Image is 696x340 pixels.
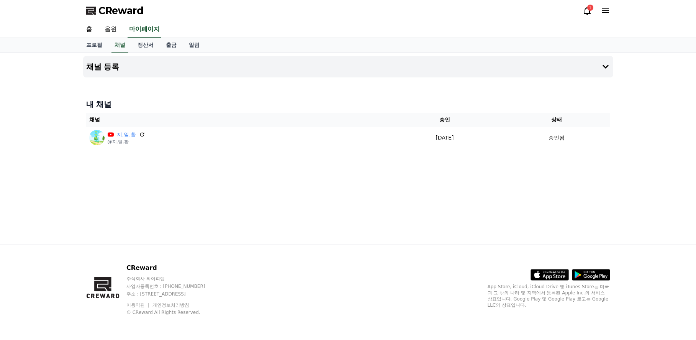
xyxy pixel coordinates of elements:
div: 1 [587,5,593,11]
a: 이용약관 [126,302,151,308]
a: 1 [583,6,592,15]
a: 마이페이지 [128,21,161,38]
th: 채널 [86,113,386,127]
p: 주소 : [STREET_ADDRESS] [126,291,220,297]
p: @지.일.활 [108,139,146,145]
p: CReward [126,263,220,273]
p: [DATE] [389,134,500,142]
p: 사업자등록번호 : [PHONE_NUMBER] [126,283,220,289]
a: 홈 [80,21,98,38]
button: 채널 등록 [83,56,613,77]
img: 지.일.활 [89,130,105,145]
a: 프로필 [80,38,108,53]
a: 음원 [98,21,123,38]
p: 주식회사 와이피랩 [126,276,220,282]
a: 정산서 [131,38,160,53]
th: 승인 [386,113,503,127]
p: 승인됨 [549,134,565,142]
p: App Store, iCloud, iCloud Drive 및 iTunes Store는 미국과 그 밖의 나라 및 지역에서 등록된 Apple Inc.의 서비스 상표입니다. Goo... [488,284,610,308]
a: 개인정보처리방침 [152,302,189,308]
th: 상태 [503,113,610,127]
a: CReward [86,5,144,17]
span: CReward [98,5,144,17]
a: 알림 [183,38,206,53]
p: © CReward All Rights Reserved. [126,309,220,315]
a: 채널 [111,38,128,53]
a: 출금 [160,38,183,53]
a: 지.일.활 [117,131,136,139]
h4: 내 채널 [86,99,610,110]
h4: 채널 등록 [86,62,120,71]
